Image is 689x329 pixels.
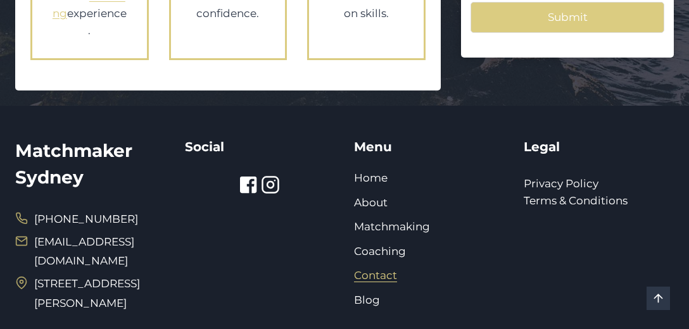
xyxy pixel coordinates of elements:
[354,245,406,258] a: Coaching
[354,171,388,184] a: Home
[15,209,138,229] a: [PHONE_NUMBER]
[354,294,380,306] a: Blog
[524,194,628,207] a: Terms & Conditions
[34,274,166,313] span: [STREET_ADDRESS][PERSON_NAME]
[647,287,670,310] a: Scroll to top
[354,196,388,209] a: About
[354,269,397,282] a: Contact
[34,235,134,268] a: [EMAIL_ADDRESS][DOMAIN_NAME]
[354,220,430,233] a: Matchmaking
[524,177,598,190] a: Privacy Policy
[471,2,664,33] button: Submit
[185,137,336,156] h5: Social
[34,209,138,229] span: [PHONE_NUMBER]
[354,137,505,156] h5: Menu
[524,137,674,156] h5: Legal
[15,137,166,190] h2: Matchmaker Sydney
